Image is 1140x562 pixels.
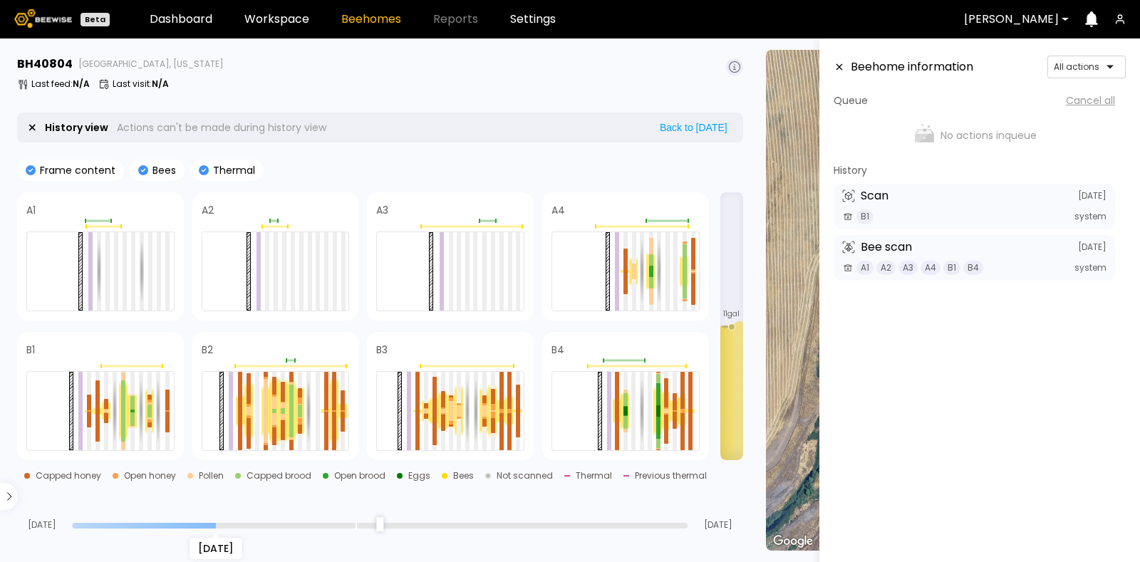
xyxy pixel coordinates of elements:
[202,205,214,215] h4: A2
[341,14,401,25] a: Beehomes
[124,472,176,480] div: Open honey
[408,472,430,480] div: Eggs
[1074,212,1107,221] span: system
[943,261,960,275] span: B1
[1078,192,1107,200] span: [DATE]
[14,9,72,28] img: Beewise logo
[497,472,553,480] div: Not scanned
[17,521,66,529] span: [DATE]
[31,80,90,88] p: Last feed :
[655,121,732,134] button: Back to [DATE]
[1066,95,1115,105] span: Cancel all
[921,261,940,275] span: A4
[190,538,242,559] div: [DATE]
[73,78,90,90] b: N/A
[453,472,474,480] div: Bees
[152,78,169,90] b: N/A
[1074,264,1107,272] span: system
[551,205,565,215] h4: A4
[376,345,388,355] h4: B3
[244,14,309,25] a: Workspace
[150,14,212,25] a: Dashboard
[26,205,36,215] h4: A1
[551,345,564,355] h4: B4
[202,345,213,355] h4: B2
[199,472,224,480] div: Pollen
[334,472,385,480] div: Open brood
[834,165,867,175] h4: History
[113,80,169,88] p: Last visit :
[635,472,707,480] div: Previous thermal
[376,205,388,215] h4: A3
[876,261,896,275] span: A2
[834,95,868,105] h4: Queue
[861,241,912,253] h3: Bee scan
[851,61,973,73] h3: Beehome information
[856,261,874,275] span: A1
[78,60,224,68] span: [GEOGRAPHIC_DATA], [US_STATE]
[81,13,110,26] div: Beta
[17,58,73,70] h3: BH 40804
[36,165,115,175] p: Frame content
[694,521,743,529] span: [DATE]
[433,14,478,25] span: Reports
[856,209,874,224] span: B1
[963,261,983,275] span: B4
[769,532,817,551] a: Open this area in Google Maps (opens a new window)
[117,123,326,132] p: Actions can't be made during history view
[148,165,176,175] p: Bees
[510,14,556,25] a: Settings
[36,472,101,480] div: Capped honey
[26,345,35,355] h4: B1
[45,123,108,132] p: History view
[209,165,255,175] p: Thermal
[1078,243,1107,251] span: [DATE]
[576,472,612,480] div: Thermal
[834,114,1115,157] div: No actions in queue
[723,311,740,318] span: 11 gal
[247,472,311,480] div: Capped brood
[898,261,918,275] span: A3
[861,190,888,202] h3: Scan
[769,532,817,551] img: Google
